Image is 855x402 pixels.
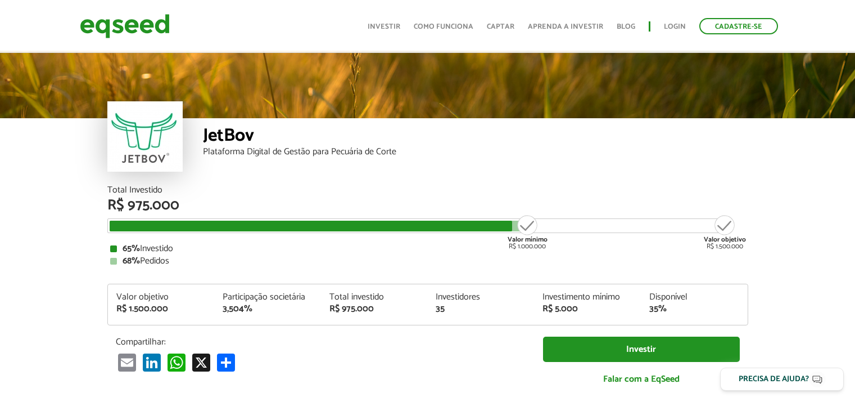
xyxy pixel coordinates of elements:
strong: 65% [123,241,140,256]
div: Investimento mínimo [542,293,632,302]
div: Investido [110,244,745,253]
strong: Valor mínimo [508,234,548,245]
a: Aprenda a investir [528,23,603,30]
div: R$ 1.000.000 [506,214,549,250]
p: Compartilhar: [116,337,526,347]
a: Email [116,353,138,372]
a: LinkedIn [141,353,163,372]
a: Captar [487,23,514,30]
div: R$ 1.500.000 [704,214,746,250]
a: Como funciona [414,23,473,30]
div: 3,504% [223,305,313,314]
a: WhatsApp [165,353,188,372]
div: 35% [649,305,739,314]
a: Falar com a EqSeed [543,368,740,391]
div: R$ 975.000 [107,198,748,213]
a: Login [664,23,686,30]
strong: Valor objetivo [704,234,746,245]
a: Cadastre-se [699,18,778,34]
div: Participação societária [223,293,313,302]
div: Valor objetivo [116,293,206,302]
div: Total investido [329,293,419,302]
div: 35 [436,305,526,314]
div: R$ 5.000 [542,305,632,314]
a: Share [215,353,237,372]
div: Investidores [436,293,526,302]
div: JetBov [203,127,748,148]
a: Investir [543,337,740,362]
a: X [190,353,212,372]
strong: 68% [123,253,140,269]
a: Investir [368,23,400,30]
div: Pedidos [110,257,745,266]
div: R$ 1.500.000 [116,305,206,314]
div: Total Investido [107,186,748,195]
div: R$ 975.000 [329,305,419,314]
div: Plataforma Digital de Gestão para Pecuária de Corte [203,148,748,157]
div: Disponível [649,293,739,302]
img: EqSeed [80,11,170,41]
a: Blog [617,23,635,30]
